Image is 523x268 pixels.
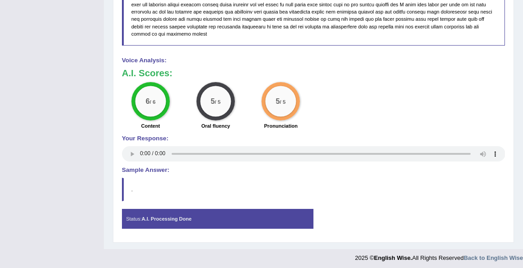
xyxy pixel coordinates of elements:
[122,57,505,64] h4: Voice Analysis:
[276,97,280,105] big: 5
[122,178,505,201] blockquote: .
[122,167,505,174] h4: Sample Answer:
[142,216,192,222] strong: A.I. Processing Done
[122,209,313,229] div: Status:
[211,97,215,105] big: 5
[122,68,173,78] b: A.I. Scores:
[464,254,523,261] a: Back to English Wise
[149,99,155,105] small: / 6
[374,254,412,261] strong: English Wise.
[355,249,523,262] div: 2025 © All Rights Reserved
[122,135,505,142] h4: Your Response:
[145,97,149,105] big: 6
[201,122,230,129] label: Oral fluency
[141,122,160,129] label: Content
[264,122,298,129] label: Pronunciation
[280,99,286,105] small: / 5
[215,99,221,105] small: / 5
